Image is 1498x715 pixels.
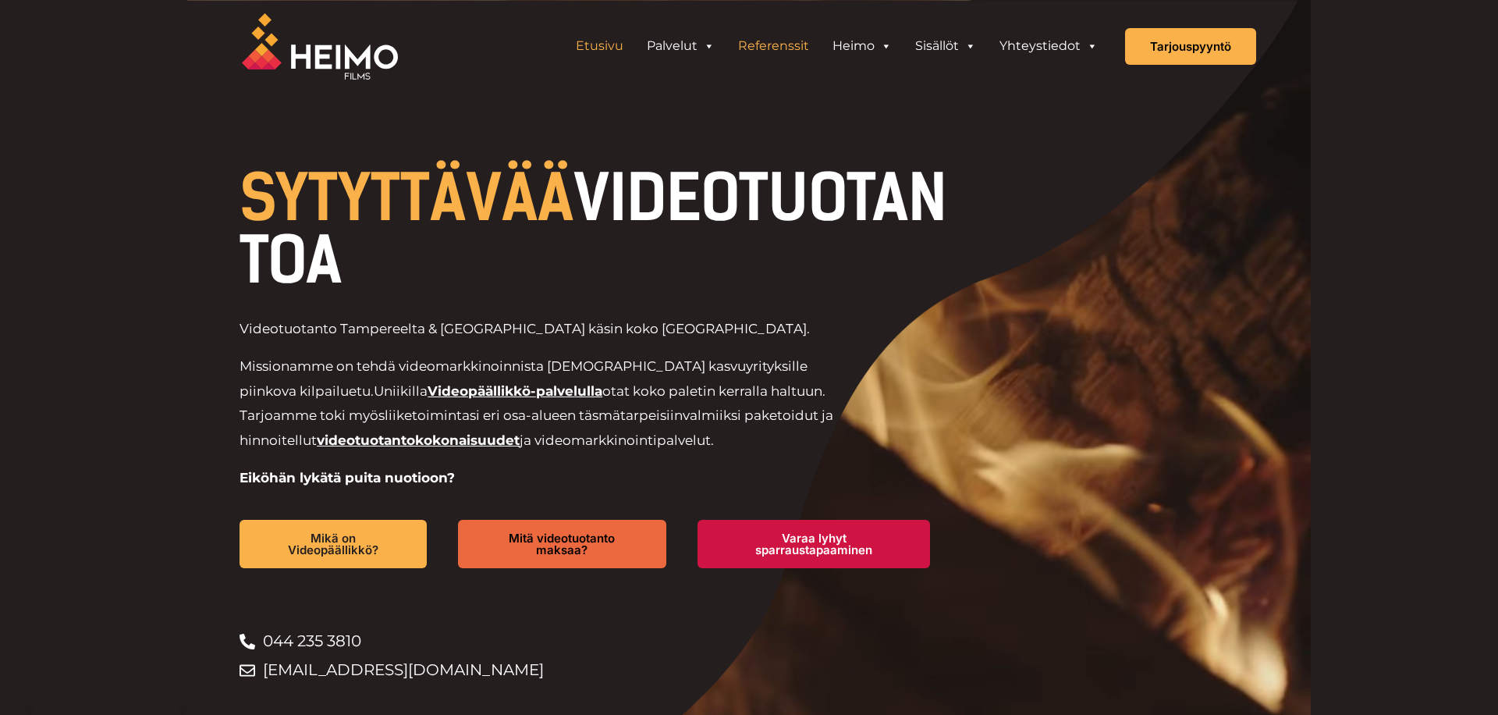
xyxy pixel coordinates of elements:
[988,30,1109,62] a: Yhteystiedot
[259,627,361,656] span: 044 235 3810
[240,354,855,453] p: Missionamme on tehdä videomarkkinoinnista [DEMOGRAPHIC_DATA] kasvuyrityksille piinkova kilpailuetu.
[556,30,1117,62] aside: Header Widget 1
[374,383,428,399] span: Uniikilla
[520,432,714,448] span: ja videomarkkinointipalvelut.
[564,30,635,62] a: Etusivu
[317,432,520,448] a: videotuotantokokonaisuudet
[483,532,641,556] span: Mitä videotuotanto maksaa?
[385,407,683,423] span: liiketoimintasi eri osa-alueen täsmätarpeisiin
[240,317,855,342] p: Videotuotanto Tampereelta & [GEOGRAPHIC_DATA] käsin koko [GEOGRAPHIC_DATA].
[722,532,905,556] span: Varaa lyhyt sparraustapaaminen
[635,30,726,62] a: Palvelut
[259,656,544,685] span: [EMAIL_ADDRESS][DOMAIN_NAME]
[240,520,427,568] a: Mikä on Videopäällikkö?
[240,470,455,486] strong: Eiköhän lykätä puita nuotioon?
[240,627,961,656] a: 044 235 3810
[240,167,961,292] h1: VIDEOTUOTANTOA
[458,520,666,568] a: Mitä videotuotanto maksaa?
[821,30,903,62] a: Heimo
[698,520,930,568] a: Varaa lyhyt sparraustapaaminen
[264,532,402,556] span: Mikä on Videopäällikkö?
[240,407,833,448] span: valmiiksi paketoidut ja hinnoitellut
[240,656,961,685] a: [EMAIL_ADDRESS][DOMAIN_NAME]
[726,30,821,62] a: Referenssit
[903,30,988,62] a: Sisällöt
[1125,28,1256,65] a: Tarjouspyyntö
[242,13,398,80] img: Heimo Filmsin logo
[428,383,602,399] a: Videopäällikkö-palvelulla
[240,161,573,236] span: SYTYTTÄVÄÄ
